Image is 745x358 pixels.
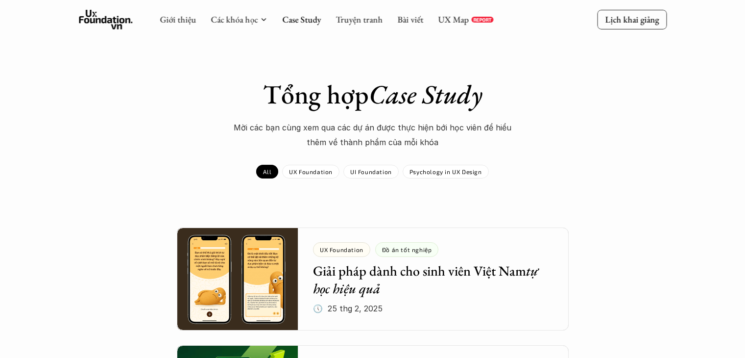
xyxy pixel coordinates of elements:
[409,168,482,175] p: Psychology in UX Design
[336,14,383,25] a: Truyện tranh
[282,14,321,25] a: Case Study
[350,168,392,175] p: UI Foundation
[289,168,333,175] p: UX Foundation
[160,14,196,25] a: Giới thiệu
[177,228,569,331] a: Giải pháp dành cho sinh viên Việt Namtự học hiệu quả🕔 25 thg 2, 2025
[438,14,469,25] a: UX Map
[263,168,271,175] p: All
[369,77,482,111] em: Case Study
[597,10,667,29] a: Lịch khai giảng
[397,14,423,25] a: Bài viết
[605,14,659,25] p: Lịch khai giảng
[211,14,258,25] a: Các khóa học
[201,78,544,110] h1: Tổng hợp
[226,120,520,150] p: Mời các bạn cùng xem qua các dự án được thực hiện bới học viên để hiểu thêm về thành phẩm của mỗi...
[473,17,491,23] p: REPORT
[471,17,493,23] a: REPORT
